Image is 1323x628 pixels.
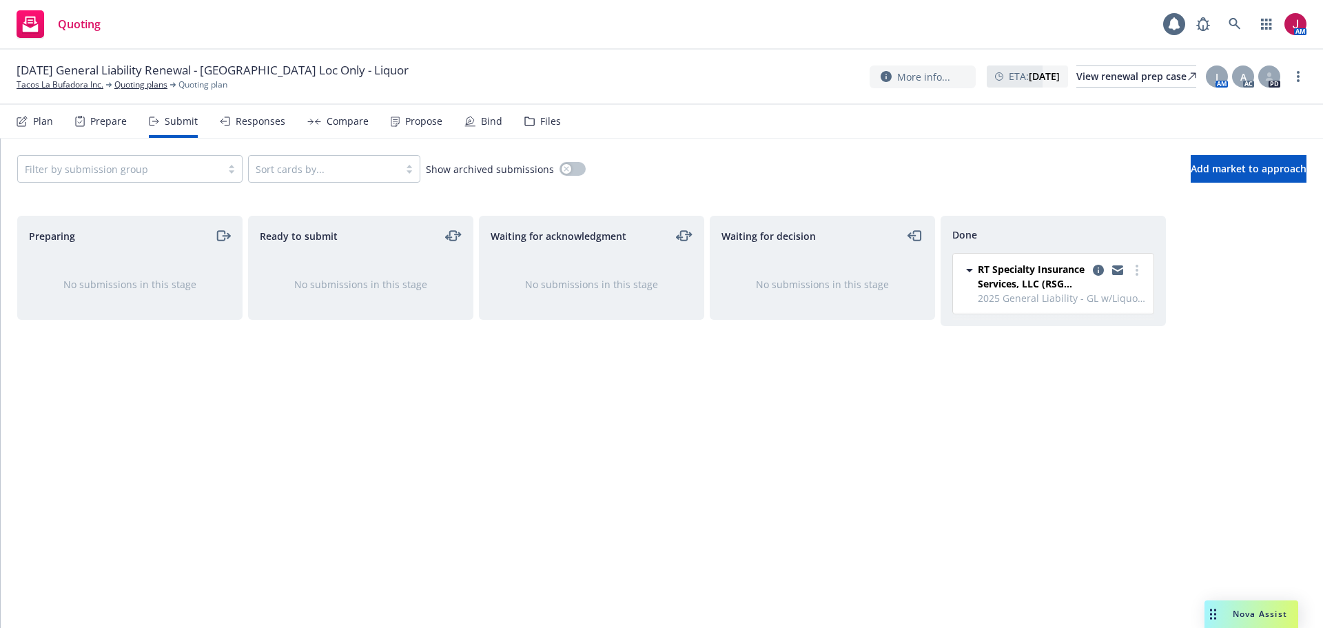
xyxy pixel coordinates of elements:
div: Prepare [90,116,127,127]
button: Add market to approach [1191,155,1306,183]
span: ETA : [1009,69,1060,83]
a: moveLeft [907,227,923,244]
span: Quoting plan [178,79,227,91]
div: Plan [33,116,53,127]
div: Submit [165,116,198,127]
div: View renewal prep case [1076,66,1196,87]
a: Switch app [1253,10,1280,38]
span: Waiting for acknowledgment [491,229,626,243]
a: copy logging email [1090,262,1107,278]
strong: [DATE] [1029,70,1060,83]
a: moveLeftRight [445,227,462,244]
div: Files [540,116,561,127]
span: Nova Assist [1233,608,1287,620]
span: More info... [897,70,950,84]
button: Nova Assist [1204,600,1298,628]
div: No submissions in this stage [40,277,220,292]
div: Compare [327,116,369,127]
a: View renewal prep case [1076,65,1196,88]
span: Preparing [29,229,75,243]
div: No submissions in this stage [732,277,912,292]
div: Drag to move [1204,600,1222,628]
div: No submissions in this stage [502,277,681,292]
span: Done [952,227,977,242]
a: moveRight [214,227,231,244]
span: A [1240,70,1247,84]
span: Ready to submit [260,229,338,243]
span: J [1216,70,1218,84]
a: more [1129,262,1145,278]
a: moveLeftRight [676,227,693,244]
a: Quoting [11,5,106,43]
span: Add market to approach [1191,162,1306,175]
button: More info... [870,65,976,88]
span: RT Specialty Insurance Services, LLC (RSG Specialty, LLC) [978,262,1087,291]
div: Bind [481,116,502,127]
span: [DATE] General Liability Renewal - [GEOGRAPHIC_DATA] Loc Only - Liquor [17,62,409,79]
div: No submissions in this stage [271,277,451,292]
a: copy logging email [1109,262,1126,278]
div: Responses [236,116,285,127]
span: Show archived submissions [426,162,554,176]
span: Waiting for decision [721,229,816,243]
span: Quoting [58,19,101,30]
img: photo [1284,13,1306,35]
a: Search [1221,10,1249,38]
span: 2025 General Liability - GL w/Liquor - [GEOGRAPHIC_DATA] Location [978,291,1145,305]
a: Report a Bug [1189,10,1217,38]
a: Tacos La Bufadora Inc. [17,79,103,91]
div: Propose [405,116,442,127]
a: more [1290,68,1306,85]
a: Quoting plans [114,79,167,91]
